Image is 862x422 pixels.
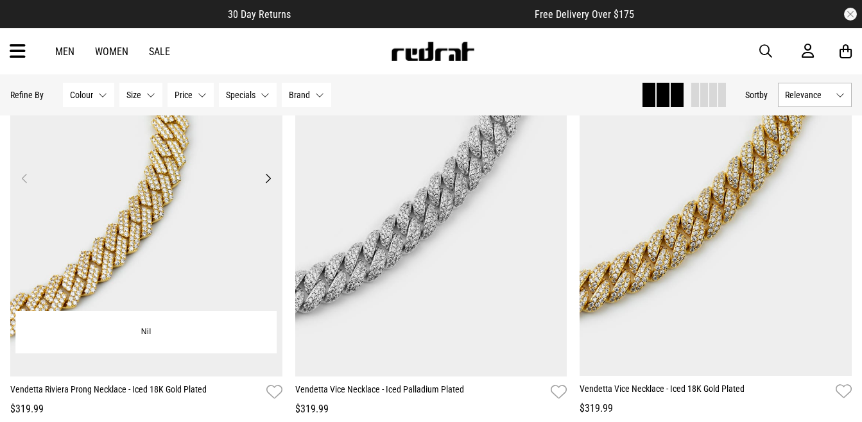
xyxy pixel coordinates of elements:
span: by [759,90,768,100]
a: Vendetta Riviera Prong Necklace - Iced 18K Gold Plated [10,383,261,401]
button: Next [260,171,276,186]
button: Sortby [745,87,768,103]
div: $319.99 [295,401,567,417]
span: Size [126,90,141,100]
button: Relevance [778,83,852,107]
button: Previous [17,171,33,186]
button: Nil [132,321,161,344]
span: Colour [70,90,93,100]
a: Women [95,46,128,58]
a: Men [55,46,74,58]
button: Price [168,83,214,107]
span: Price [175,90,193,100]
span: Relevance [785,90,831,100]
button: Specials [219,83,277,107]
button: Brand [282,83,331,107]
span: Free Delivery Over $175 [535,8,634,21]
a: Sale [149,46,170,58]
iframe: Customer reviews powered by Trustpilot [316,8,509,21]
button: Size [119,83,162,107]
span: Specials [226,90,255,100]
span: Brand [289,90,310,100]
div: $319.99 [580,401,852,416]
button: Colour [63,83,114,107]
p: Refine By [10,90,44,100]
div: $319.99 [10,401,282,417]
a: Vendetta Vice Necklace - Iced Palladium Plated [295,383,546,401]
img: Redrat logo [390,42,475,61]
span: 30 Day Returns [228,8,291,21]
button: Open LiveChat chat widget [10,5,49,44]
a: Vendetta Vice Necklace - Iced 18K Gold Plated [580,382,831,401]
